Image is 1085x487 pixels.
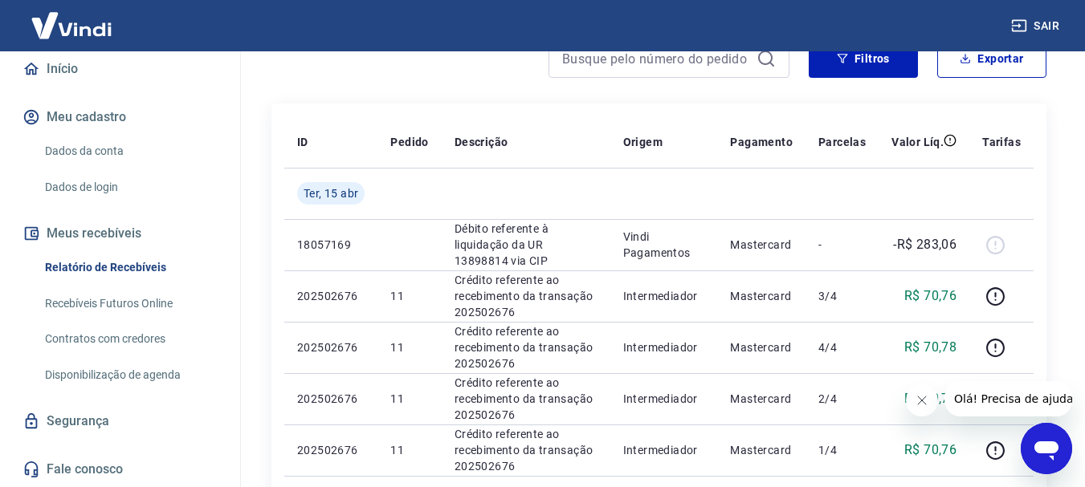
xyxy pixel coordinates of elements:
[904,338,957,357] p: R$ 70,78
[19,99,221,135] button: Meu cadastro
[891,134,944,150] p: Valor Líq.
[818,442,866,458] p: 1/4
[982,134,1021,150] p: Tarifas
[297,237,365,253] p: 18057169
[904,389,957,408] p: R$ 70,76
[39,171,221,204] a: Dados de login
[455,426,598,474] p: Crédito referente ao recebimento da transação 202502676
[818,339,866,355] p: 4/4
[297,288,365,304] p: 202502676
[730,288,793,304] p: Mastercard
[623,339,705,355] p: Intermediador
[297,442,365,458] p: 202502676
[19,404,221,439] a: Segurança
[390,134,428,150] p: Pedido
[623,288,705,304] p: Intermediador
[19,452,221,487] a: Fale conosco
[562,47,750,71] input: Busque pelo número do pedido
[19,1,124,50] img: Vindi
[39,359,221,392] a: Disponibilização de agenda
[455,272,598,320] p: Crédito referente ao recebimento da transação 202502676
[390,288,428,304] p: 11
[455,134,508,150] p: Descrição
[19,51,221,87] a: Início
[39,287,221,320] a: Recebíveis Futuros Online
[390,442,428,458] p: 11
[893,235,957,254] p: -R$ 283,06
[390,391,428,407] p: 11
[1008,11,1066,41] button: Sair
[1021,423,1072,474] iframe: Botão para abrir a janela de mensagens
[904,286,957,306] p: R$ 70,76
[906,384,938,416] iframe: Fechar mensagem
[623,134,663,150] p: Origem
[623,229,705,261] p: Vindi Pagamentos
[809,39,918,78] button: Filtros
[937,39,1046,78] button: Exportar
[944,381,1072,416] iframe: Mensagem da empresa
[623,442,705,458] p: Intermediador
[455,375,598,423] p: Crédito referente ao recebimento da transação 202502676
[818,288,866,304] p: 3/4
[730,237,793,253] p: Mastercard
[390,339,428,355] p: 11
[730,442,793,458] p: Mastercard
[730,391,793,407] p: Mastercard
[730,339,793,355] p: Mastercard
[39,135,221,168] a: Dados da conta
[297,339,365,355] p: 202502676
[304,185,358,201] span: Ter, 15 abr
[455,221,598,269] p: Débito referente à liquidação da UR 13898814 via CIP
[818,391,866,407] p: 2/4
[455,323,598,371] p: Crédito referente ao recebimento da transação 202502676
[730,134,793,150] p: Pagamento
[818,237,866,253] p: -
[623,391,705,407] p: Intermediador
[39,251,221,284] a: Relatório de Recebíveis
[297,391,365,407] p: 202502676
[297,134,308,150] p: ID
[904,440,957,460] p: R$ 70,76
[39,323,221,355] a: Contratos com credores
[19,216,221,251] button: Meus recebíveis
[818,134,866,150] p: Parcelas
[10,11,135,24] span: Olá! Precisa de ajuda?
